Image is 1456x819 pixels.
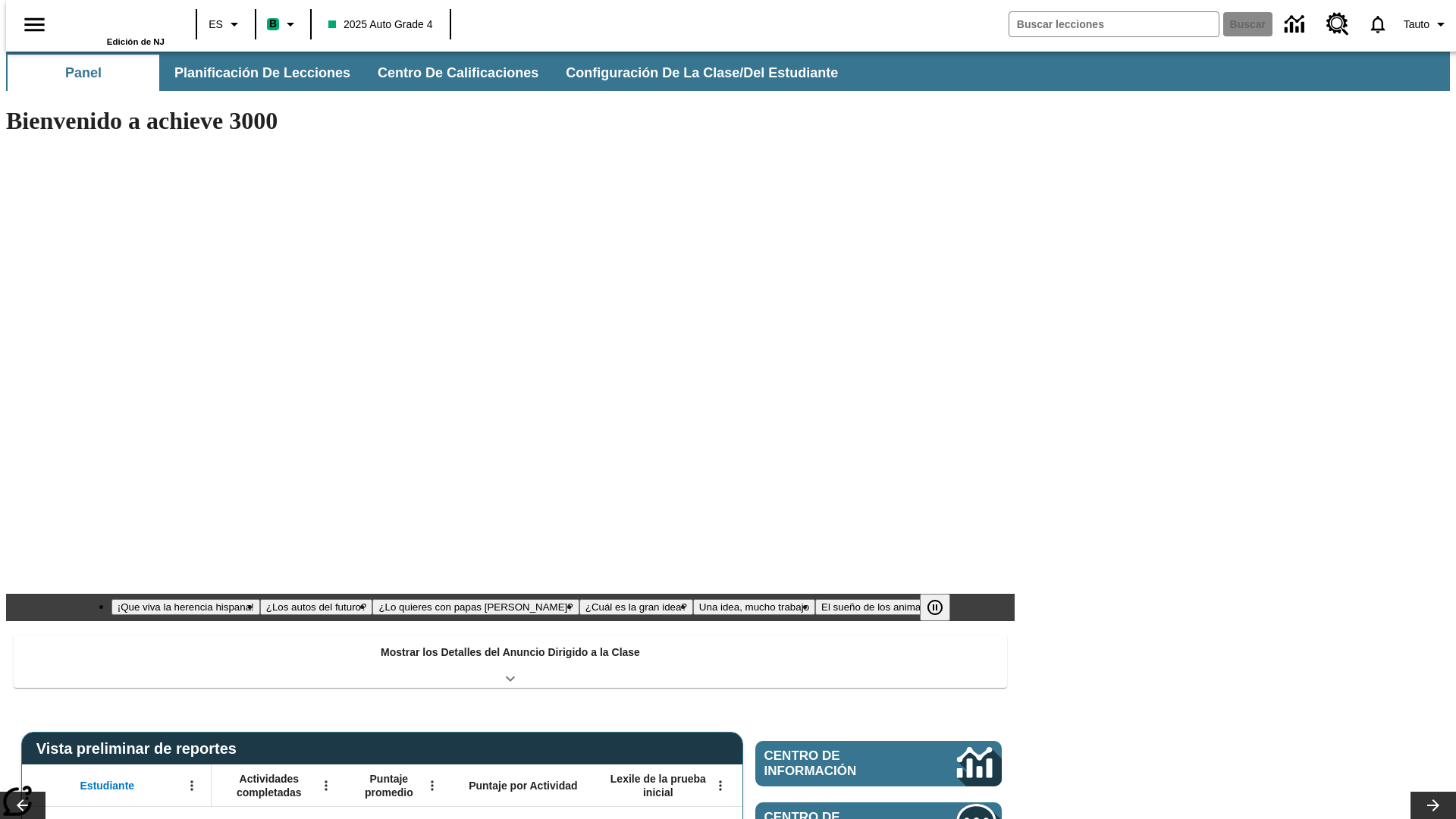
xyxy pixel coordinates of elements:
a: Centro de recursos, Se abrirá en una pestaña nueva. [1317,4,1358,45]
button: Pausar [920,594,950,621]
span: Panel [65,64,102,82]
span: Edición de NJ [107,37,165,46]
span: Centro de información [764,748,906,779]
span: Vista preliminar de reportes [36,740,244,758]
button: Abrir el menú lateral [12,2,57,47]
button: Planificación de lecciones [162,55,362,91]
div: Portada [66,5,165,46]
span: B [269,14,277,33]
button: Abrir menú [315,774,337,797]
div: Mostrar los Detalles del Anuncio Dirigido a la Clase [14,635,1007,688]
span: Puntaje promedio [353,772,425,799]
button: Diapositiva 5 Una idea, mucho trabajo [693,599,815,615]
h1: Bienvenido a achieve 3000 [6,107,1015,135]
span: Estudiante [80,779,135,792]
span: ES [209,17,223,33]
span: Actividades completadas [219,772,319,799]
a: Portada [66,7,165,37]
button: Diapositiva 6 El sueño de los animales [815,599,940,615]
input: Buscar campo [1009,12,1219,36]
a: Centro de información [1276,4,1317,45]
div: Pausar [920,594,965,621]
span: Puntaje por Actividad [469,779,577,792]
button: Perfil/Configuración [1398,11,1456,38]
button: Abrir menú [180,774,203,797]
button: Centro de calificaciones [366,55,551,91]
button: Lenguaje: ES, Selecciona un idioma [202,11,250,38]
div: Subbarra de navegación [6,55,852,91]
button: Abrir menú [421,774,444,797]
button: Carrusel de lecciones, seguir [1410,792,1456,819]
span: Planificación de lecciones [174,64,350,82]
p: Mostrar los Detalles del Anuncio Dirigido a la Clase [381,645,640,661]
span: Configuración de la clase/del estudiante [566,64,838,82]
a: Notificaciones [1358,5,1398,44]
button: Diapositiva 4 ¿Cuál es la gran idea? [579,599,693,615]
button: Panel [8,55,159,91]
span: Lexile de la prueba inicial [603,772,714,799]
span: Tauto [1404,17,1429,33]
a: Centro de información [755,741,1002,786]
button: Abrir menú [709,774,732,797]
button: Boost El color de la clase es verde menta. Cambiar el color de la clase. [261,11,306,38]
button: Diapositiva 2 ¿Los autos del futuro? [260,599,373,615]
button: Diapositiva 1 ¡Que viva la herencia hispana! [111,599,260,615]
span: 2025 Auto Grade 4 [328,17,433,33]
div: Subbarra de navegación [6,52,1450,91]
span: Centro de calificaciones [378,64,538,82]
button: Diapositiva 3 ¿Lo quieres con papas fritas? [372,599,579,615]
button: Configuración de la clase/del estudiante [554,55,850,91]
